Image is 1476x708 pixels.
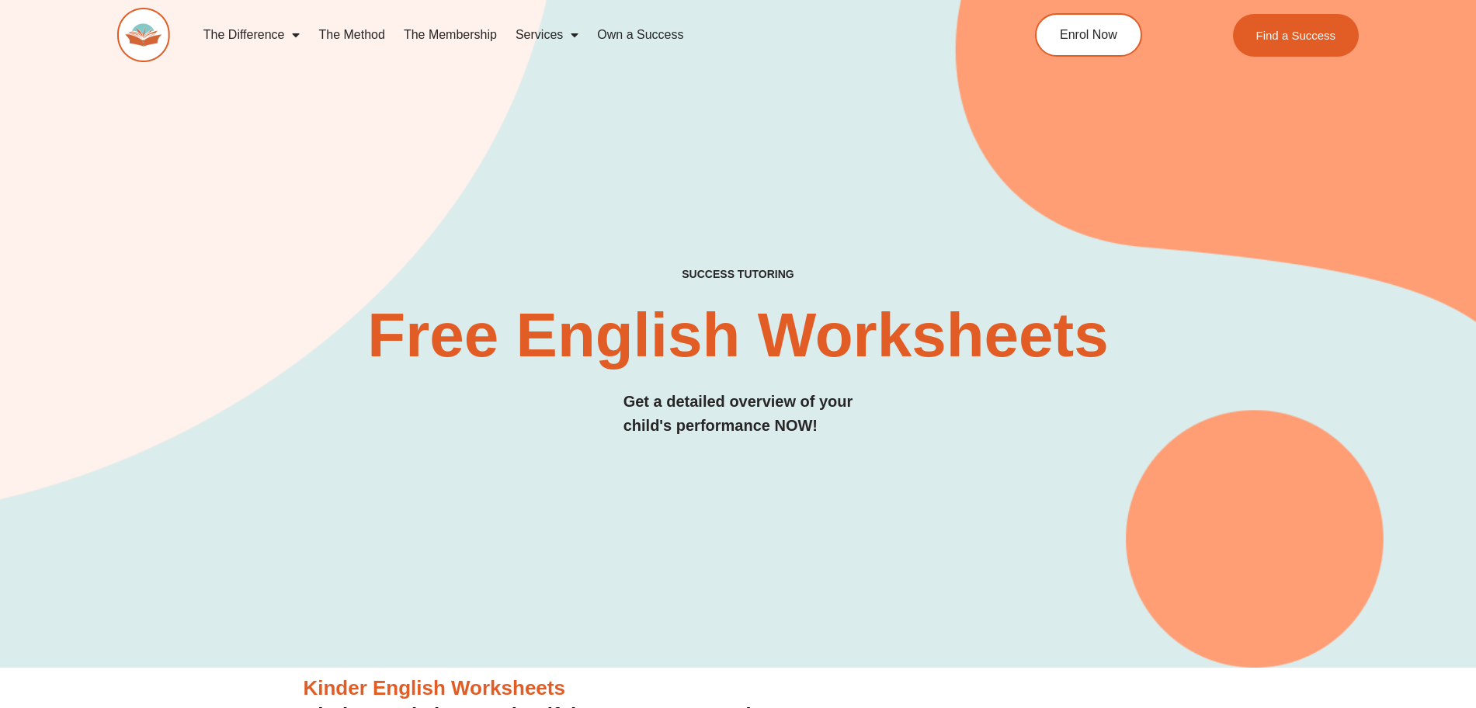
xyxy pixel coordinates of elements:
span: Find a Success [1256,29,1336,41]
a: Find a Success [1233,14,1360,57]
a: Own a Success [588,17,693,53]
a: Services [506,17,588,53]
h3: Get a detailed overview of your child's performance NOW! [623,390,853,438]
a: Enrol Now [1035,13,1142,57]
h4: SUCCESS TUTORING​ [554,268,922,281]
span: Enrol Now [1060,29,1117,41]
a: The Method [309,17,394,53]
a: The Membership [394,17,506,53]
h3: Kinder English Worksheets [304,675,1173,702]
nav: Menu [194,17,964,53]
a: The Difference [194,17,310,53]
h2: Free English Worksheets​ [328,304,1148,366]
